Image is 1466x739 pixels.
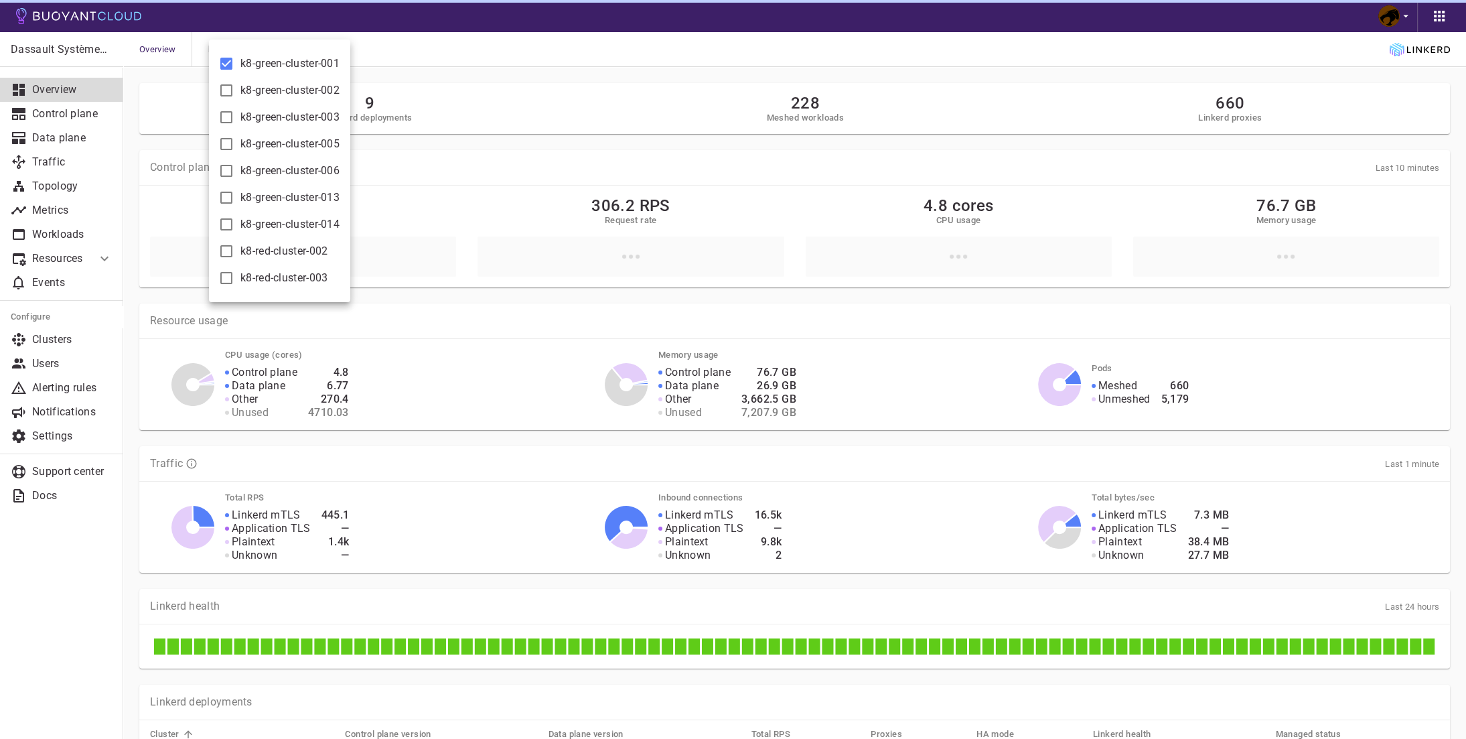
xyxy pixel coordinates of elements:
span: k8-green-cluster-013 [240,191,340,204]
span: k8-red-cluster-002 [240,245,327,258]
span: k8-green-cluster-005 [240,137,340,151]
span: k8-green-cluster-002 [240,84,340,97]
span: k8-green-cluster-014 [240,218,340,231]
span: k8-green-cluster-001 [240,57,340,70]
span: k8-red-cluster-003 [240,271,327,285]
span: k8-green-cluster-003 [240,111,340,124]
span: k8-green-cluster-006 [240,164,340,178]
